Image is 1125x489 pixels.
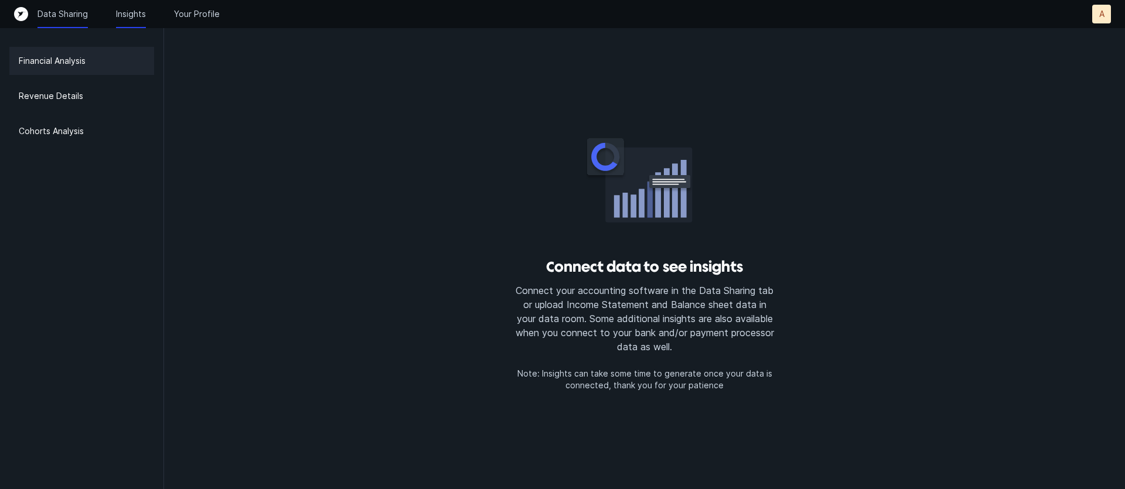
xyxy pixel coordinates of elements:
a: Revenue Details [9,82,154,110]
p: Connect your accounting software in the Data Sharing tab or upload Income Statement and Balance s... [513,283,776,354]
h3: Connect data to see insights [513,258,776,276]
a: Insights [116,8,146,20]
p: Revenue Details [19,89,83,103]
p: Financial Analysis [19,54,86,68]
a: Data Sharing [37,8,88,20]
p: Cohorts Analysis [19,124,84,138]
button: A [1092,5,1111,23]
a: Financial Analysis [9,47,154,75]
p: A [1099,8,1104,20]
a: Your Profile [174,8,220,20]
p: Note: Insights can take some time to generate once your data is connected, thank you for your pat... [513,368,776,391]
a: Cohorts Analysis [9,117,154,145]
